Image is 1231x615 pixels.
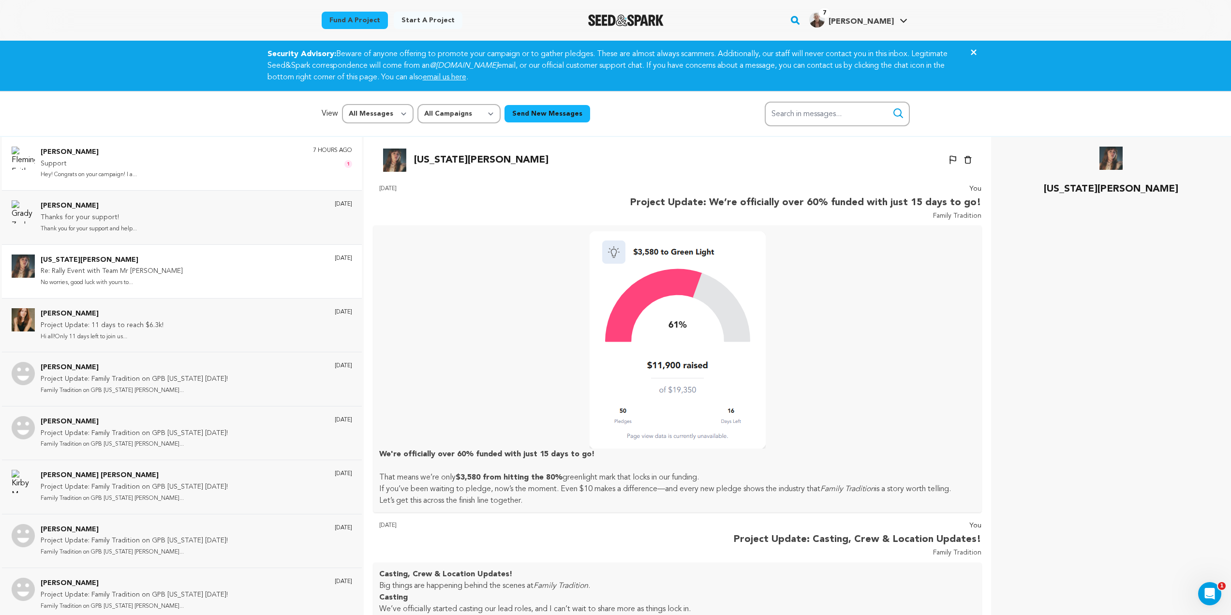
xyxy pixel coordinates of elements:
iframe: Intercom live chat [1198,582,1221,605]
p: We’ve officially started casting our lead roles, and I can’t wait to share more as things lock in. [379,603,976,615]
p: Project Update: We’re officially over 60% funded with just 15 days to go! [630,195,981,210]
img: Shauna Tonroe Photo [12,578,35,601]
p: [DATE] [335,524,352,532]
p: [PERSON_NAME] [41,578,228,589]
p: Big things are happening behind the scenes at . [379,580,976,592]
a: Kris S.'s Profile [807,10,909,28]
span: [PERSON_NAME] [829,18,894,26]
p: [US_STATE][PERSON_NAME] [41,255,183,266]
p: Hi all!Only 11 days left to join us... [41,331,163,343]
strong: $3,580 from hitting the 80% [456,474,563,481]
p: [PERSON_NAME] [PERSON_NAME] [41,470,228,481]
p: Family Tradition on GPB [US_STATE] [PERSON_NAME]... [41,493,228,504]
h1: We're officially over 60% funded with just 15 days to go! [379,231,976,460]
img: Virginia Newcomb Photo [12,255,35,278]
p: [US_STATE][PERSON_NAME] [414,152,549,168]
button: Send New Messages [504,105,590,122]
img: Seed&Spark Logo Dark Mode [588,15,664,26]
span: 7 [819,8,830,18]
img: Cerridwyn McCaffrey Photo [12,308,35,331]
p: [DATE] [335,362,352,370]
p: [PERSON_NAME] [41,524,228,536]
p: Family Tradition on GPB [US_STATE] [PERSON_NAME]... [41,385,228,396]
img: Susan Reel Photo [12,362,35,385]
p: That means we’re only greenlight mark that locks in our funding. [379,472,976,483]
a: Seed&Spark Homepage [588,15,664,26]
p: [PERSON_NAME] [41,147,137,158]
div: Kris S.'s Profile [809,12,894,28]
p: No worries, good luck with yours to... [41,277,183,288]
div: Beware of anyone offering to promote your campaign or to gather pledges. These are almost always ... [256,48,976,83]
p: Let’s get this across the finish line together. [379,495,976,507]
em: @[DOMAIN_NAME] [430,62,498,70]
p: You [734,520,981,532]
p: Hey! Congrats on your campaign! I a... [41,169,137,180]
p: [DATE] [335,308,352,316]
p: Project Update: Family Tradition on GPB [US_STATE] [DATE]! [41,374,228,385]
p: Family Tradition on GPB [US_STATE] [PERSON_NAME]... [41,547,228,558]
p: If you’ve been waiting to pledge, now’s the moment. Even $10 makes a difference—and every new ple... [379,483,976,495]
p: [DATE] [335,578,352,585]
img: Fleming Faith Photo [12,147,35,170]
p: Project Update: Family Tradition on GPB [US_STATE] [DATE]! [41,481,228,493]
span: 1 [1218,582,1226,590]
p: [DATE] [335,200,352,208]
a: Fund a project [322,12,388,29]
img: Doug Courtney Photo [12,524,35,547]
p: Family Tradition [630,210,981,222]
p: [PERSON_NAME] [41,416,228,428]
p: Project Update: Family Tradition on GPB [US_STATE] [DATE]! [41,428,228,439]
a: Start a project [394,12,462,29]
p: Family Tradition on GPB [US_STATE] [PERSON_NAME]... [41,439,228,450]
p: View [322,108,338,120]
img: Virginia Newcomb Photo [1099,147,1123,170]
p: [DATE] [335,470,352,478]
p: Family Tradition on GPB [US_STATE] [PERSON_NAME]... [41,601,228,612]
img: Kirby Morgan Photo [12,470,35,493]
img: Virginia Newcomb Photo [383,149,406,172]
p: [DATE] [335,416,352,424]
p: [DATE] [379,183,397,222]
p: Project Update: Family Tradition on GPB [US_STATE] [DATE]! [41,535,228,547]
span: Kris S.'s Profile [807,10,909,30]
p: You [630,183,981,195]
p: 7 hours ago [313,147,352,154]
p: Project Update: 11 days to reach $6.3k! [41,320,163,331]
p: [DATE] [379,520,397,559]
p: [US_STATE][PERSON_NAME] [1044,181,1178,197]
span: 1 [344,160,352,168]
strong: Security Advisory: [267,50,336,58]
img: 1754919734-Screenshot%202025-08-11%20062938.png [590,231,766,449]
p: Project Update: Family Tradition on GPB [US_STATE] [DATE]! [41,589,228,601]
img: Grady Zachary Photo [12,200,35,224]
p: [PERSON_NAME] [41,200,137,212]
p: [PERSON_NAME] [41,362,228,374]
p: [DATE] [335,255,352,262]
img: Tiffany Photo [12,416,35,439]
p: Thanks for your support! [41,212,137,224]
strong: Casting, Crew & Location Updates! [379,570,512,578]
p: Project Update: Casting, Crew & Location Updates! [734,532,981,547]
a: email us here [423,74,466,81]
p: [PERSON_NAME] [41,308,163,320]
input: Search in messages... [765,102,910,126]
img: 8baa857225ad225b.jpg [809,12,825,28]
p: Support [41,158,137,170]
em: Family Tradition [820,485,875,493]
strong: Casting [379,594,408,601]
em: Family Tradition [534,582,588,590]
p: Family Tradition [734,547,981,559]
p: Thank you for your support and help... [41,224,137,235]
p: Re: Rally Event with Team Mr [PERSON_NAME] [41,266,183,277]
